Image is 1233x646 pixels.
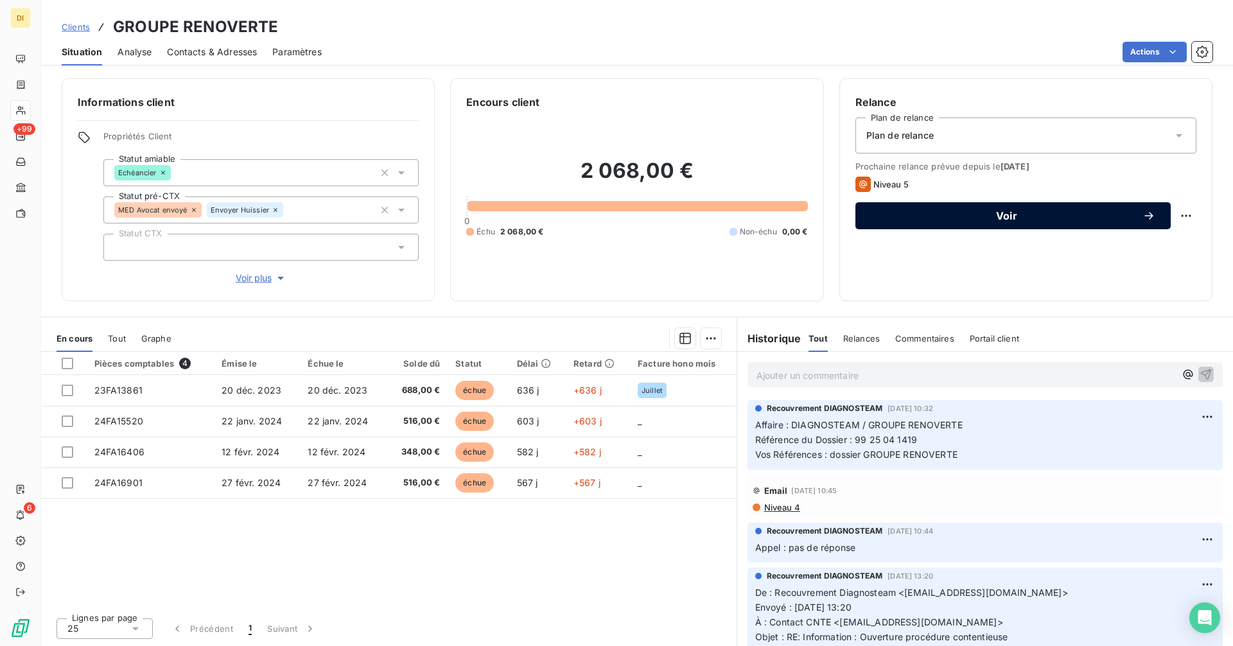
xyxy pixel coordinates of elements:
span: 516,00 € [394,476,441,489]
span: _ [638,477,642,488]
span: Paramètres [272,46,322,58]
span: Echéancier [118,169,157,177]
span: Niveau 5 [873,179,909,189]
span: 12 févr. 2024 [308,446,365,457]
span: Objet : RE: Information : Ouverture procédure contentieuse [755,631,1008,642]
div: DI [10,8,31,28]
span: _ [638,415,642,426]
span: Analyse [118,46,152,58]
h2: 2 068,00 € [466,158,807,196]
span: Niveau 4 [763,502,800,512]
span: 22 janv. 2024 [222,415,282,426]
span: [DATE] 10:45 [791,487,837,494]
span: Échu [477,226,495,238]
h6: Historique [737,331,801,346]
h6: Relance [855,94,1196,110]
span: Voir [871,211,1142,221]
input: Ajouter une valeur [114,241,125,253]
span: 567 j [517,477,538,488]
button: Précédent [163,615,241,642]
span: 6 [24,502,35,514]
span: +99 [13,123,35,135]
span: [DATE] 10:44 [888,527,933,535]
span: Vos Références : dossier GROUPE RENOVERTE [755,449,958,460]
span: échue [455,381,494,400]
span: Tout [809,333,828,344]
span: 25 [67,622,78,635]
span: 24FA16901 [94,477,143,488]
span: 2 068,00 € [500,226,544,238]
span: échue [455,442,494,462]
span: Référence du Dossier : 99 25 04 1419 [755,434,917,445]
span: Prochaine relance prévue depuis le [855,161,1196,171]
span: 20 déc. 2023 [222,385,281,396]
span: 636 j [517,385,539,396]
span: 0 [464,216,469,226]
button: Suivant [259,615,324,642]
span: 24FA16406 [94,446,144,457]
span: _ [638,446,642,457]
span: 27 févr. 2024 [222,477,281,488]
a: Clients [62,21,90,33]
span: Graphe [141,333,171,344]
span: 1 [249,622,252,635]
span: échue [455,473,494,493]
span: Propriétés Client [103,131,419,149]
span: 348,00 € [394,446,441,458]
span: 27 févr. 2024 [308,477,367,488]
div: Facture hono mois [638,358,729,369]
div: Open Intercom Messenger [1189,602,1220,633]
span: +603 j [573,415,602,426]
span: [DATE] 13:20 [888,572,933,580]
span: 24FA15520 [94,415,143,426]
div: Échue le [308,358,378,369]
span: Appel : pas de réponse [755,542,855,553]
span: Email [764,485,788,496]
div: Délai [517,358,558,369]
span: 582 j [517,446,539,457]
span: 4 [179,358,191,369]
span: Juillet [642,387,663,394]
button: 1 [241,615,259,642]
span: 603 j [517,415,539,426]
div: Pièces comptables [94,358,207,369]
span: échue [455,412,494,431]
span: 20 déc. 2023 [308,385,367,396]
span: Commentaires [895,333,954,344]
span: Plan de relance [866,129,934,142]
h6: Informations client [78,94,419,110]
button: Voir plus [103,271,419,285]
span: Affaire : DIAGNOSTEAM / GROUPE RENOVERTE [755,419,963,430]
span: De : Recouvrement Diagnosteam <[EMAIL_ADDRESS][DOMAIN_NAME]> [755,587,1068,598]
span: 12 févr. 2024 [222,446,279,457]
span: Tout [108,333,126,344]
span: MED Avocat envoyé [118,206,188,214]
span: Contacts & Adresses [167,46,257,58]
button: Voir [855,202,1171,229]
span: [DATE] [1001,161,1029,171]
img: Logo LeanPay [10,618,31,638]
span: Recouvrement DIAGNOSTEAM [767,570,883,582]
div: Statut [455,358,501,369]
span: Situation [62,46,102,58]
span: À : Contact CNTE <[EMAIL_ADDRESS][DOMAIN_NAME]> [755,616,1003,627]
span: Non-échu [740,226,777,238]
span: Voir plus [236,272,287,284]
input: Ajouter une valeur [171,167,181,179]
span: Envoyer Huissier [211,206,269,214]
h3: GROUPE RENOVERTE [113,15,278,39]
div: Émise le [222,358,292,369]
span: En cours [57,333,92,344]
span: +582 j [573,446,601,457]
div: Solde dû [394,358,441,369]
span: Clients [62,22,90,32]
span: Relances [843,333,880,344]
span: +567 j [573,477,600,488]
span: 516,00 € [394,415,441,428]
span: 0,00 € [782,226,808,238]
span: Recouvrement DIAGNOSTEAM [767,525,883,537]
span: Envoyé : [DATE] 13:20 [755,602,852,613]
span: 22 janv. 2024 [308,415,368,426]
span: Portail client [970,333,1019,344]
span: 688,00 € [394,384,441,397]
